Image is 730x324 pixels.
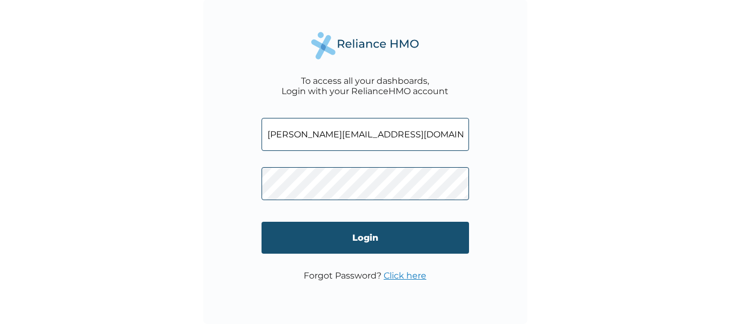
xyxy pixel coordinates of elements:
[262,222,469,254] input: Login
[311,32,419,59] img: Reliance Health's Logo
[282,76,448,96] div: To access all your dashboards, Login with your RelianceHMO account
[384,270,426,281] a: Click here
[304,270,426,281] p: Forgot Password?
[262,118,469,151] input: Email address or HMO ID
